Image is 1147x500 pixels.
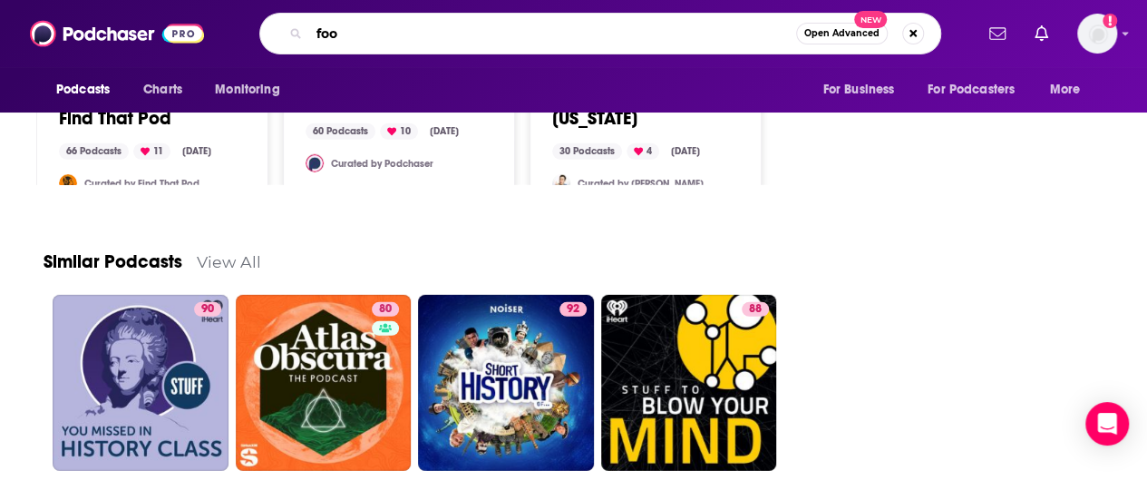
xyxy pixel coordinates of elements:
[552,69,739,129] a: Locally Made Pods - [GEOGRAPHIC_DATA][US_STATE]
[201,300,214,319] span: 90
[854,11,887,28] span: New
[742,302,769,317] a: 88
[44,73,133,107] button: open menu
[215,77,279,103] span: Monitoring
[1077,14,1117,54] button: Show profile menu
[131,73,193,107] a: Charts
[796,23,888,44] button: Open AdvancedNew
[1050,77,1081,103] span: More
[175,143,219,160] div: [DATE]
[423,123,466,140] div: [DATE]
[84,178,199,190] a: Curated by Find That Pod
[1077,14,1117,54] span: Logged in as sohi.kang
[1103,14,1117,28] svg: Add a profile image
[53,295,228,471] a: 90
[822,77,894,103] span: For Business
[664,143,707,160] div: [DATE]
[194,302,221,317] a: 90
[202,73,303,107] button: open menu
[749,300,762,319] span: 88
[380,123,418,140] div: 10
[1077,14,1117,54] img: User Profile
[372,302,399,317] a: 80
[982,18,1013,49] a: Show notifications dropdown
[59,174,77,192] img: findthatpod
[306,154,324,172] img: Podchaser
[627,143,659,160] div: 4
[133,143,170,160] div: 11
[236,295,412,471] a: 80
[552,143,622,160] div: 30 Podcasts
[379,300,392,319] span: 80
[1027,18,1055,49] a: Show notifications dropdown
[306,123,375,140] div: 60 Podcasts
[259,13,941,54] div: Search podcasts, credits, & more...
[567,300,579,319] span: 92
[552,174,570,192] img: GravyDave
[810,73,917,107] button: open menu
[928,77,1015,103] span: For Podcasters
[59,69,246,129] a: History Podcast Recommendations by Find That Pod
[418,295,594,471] a: 92
[143,77,182,103] span: Charts
[44,250,182,273] a: Similar Podcasts
[59,143,129,160] div: 66 Podcasts
[309,19,796,48] input: Search podcasts, credits, & more...
[30,16,204,51] img: Podchaser - Follow, Share and Rate Podcasts
[56,77,110,103] span: Podcasts
[559,302,587,317] a: 92
[197,252,261,271] a: View All
[804,29,880,38] span: Open Advanced
[1037,73,1103,107] button: open menu
[916,73,1041,107] button: open menu
[601,295,777,471] a: 88
[578,178,704,190] a: Curated by [PERSON_NAME]
[1085,402,1129,446] div: Open Intercom Messenger
[331,158,433,170] a: Curated by Podchaser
